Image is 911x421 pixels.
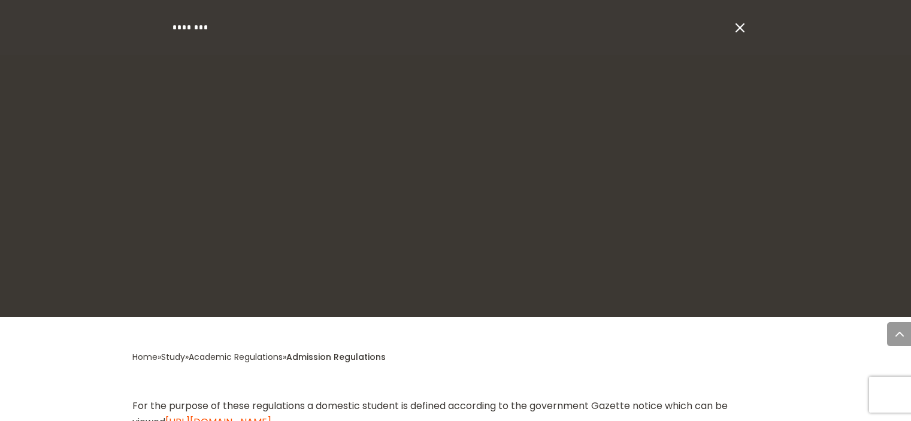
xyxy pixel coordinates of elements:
span: » » » [132,351,386,363]
a: Academic Regulations [189,351,283,363]
a: Study [161,351,185,363]
span: Admission Regulations [286,351,386,363]
a: Home [132,351,158,363]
